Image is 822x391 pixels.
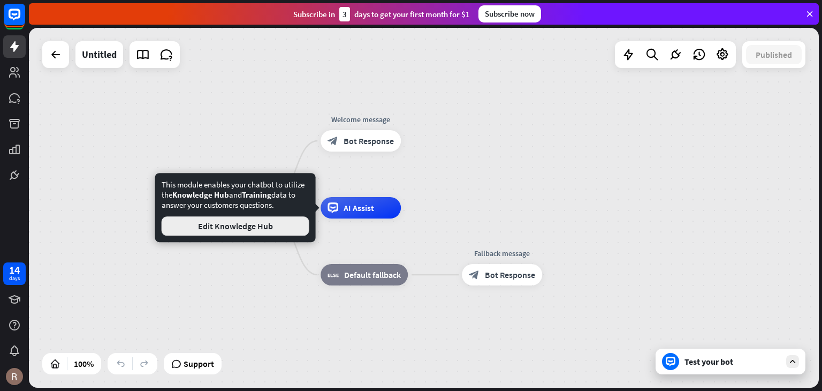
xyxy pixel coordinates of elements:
[162,179,309,236] div: This module enables your chatbot to utilize the and data to answer your customers questions.
[344,202,374,213] span: AI Assist
[339,7,350,21] div: 3
[478,5,541,22] div: Subscribe now
[9,275,20,282] div: days
[9,4,41,36] button: Open LiveChat chat widget
[328,136,338,146] i: block_bot_response
[71,355,97,372] div: 100%
[485,269,535,280] span: Bot Response
[293,7,470,21] div: Subscribe in days to get your first month for $1
[684,356,781,367] div: Test your bot
[344,269,401,280] span: Default fallback
[9,265,20,275] div: 14
[344,136,394,146] span: Bot Response
[313,114,409,125] div: Welcome message
[172,190,229,200] span: Knowledge Hub
[242,190,271,200] span: Training
[469,269,479,280] i: block_bot_response
[184,355,214,372] span: Support
[454,248,550,259] div: Fallback message
[3,262,26,285] a: 14 days
[162,216,309,236] button: Edit Knowledge Hub
[82,41,117,68] div: Untitled
[746,45,802,64] button: Published
[328,269,339,280] i: block_fallback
